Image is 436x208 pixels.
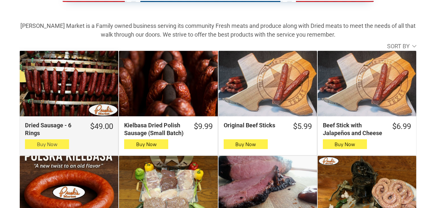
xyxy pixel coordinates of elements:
[323,121,383,137] div: Beef Stick with Jalapeños and Cheese
[235,141,256,147] span: Buy Now
[392,121,411,132] div: $6.99
[224,139,268,149] button: Buy Now
[136,141,157,147] span: Buy Now
[119,121,218,137] a: $9.99Kielbasa Dried Polish Sausage (Small Batch)
[224,121,284,129] div: Original Beef Sticks
[20,22,416,38] strong: [PERSON_NAME] Market is a Family owned business serving its community Fresh meats and produce alo...
[25,121,81,137] div: Dried Sausage - 6 Rings
[119,51,218,117] a: Kielbasa Dried Polish Sausage (Small Batch)
[124,139,168,149] button: Buy Now
[323,139,367,149] button: Buy Now
[124,121,185,137] div: Kielbasa Dried Polish Sausage (Small Batch)
[25,139,69,149] button: Buy Now
[318,51,416,117] a: Beef Stick with Jalapeños and Cheese
[335,141,355,147] span: Buy Now
[293,121,312,132] div: $5.99
[37,141,57,147] span: Buy Now
[194,121,213,132] div: $9.99
[90,121,113,132] div: $49.00
[20,51,118,117] a: Dried Sausage - 6 Rings
[20,121,118,137] a: $49.00Dried Sausage - 6 Rings
[218,51,317,117] a: Original Beef Sticks
[318,121,416,137] a: $6.99Beef Stick with Jalapeños and Cheese
[218,121,317,132] a: $5.99Original Beef Sticks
